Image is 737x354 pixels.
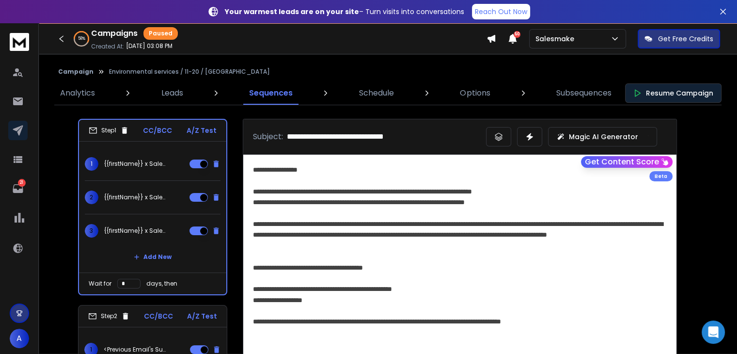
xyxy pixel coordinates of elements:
[514,31,520,38] span: 50
[253,131,283,143] p: Subject:
[472,4,530,19] a: Reach Out Now
[104,227,166,235] p: {{firstName}} x SalesMake - intro
[85,224,98,238] span: 3
[89,280,111,288] p: Wait for
[126,247,179,267] button: Add New
[475,7,527,16] p: Reach Out Now
[249,87,293,99] p: Sequences
[581,156,673,168] button: Get Content Score
[18,179,26,187] p: 21
[187,311,217,321] p: A/Z Test
[625,83,721,103] button: Resume Campaign
[104,193,166,201] p: {{firstName}} x SalesMake
[109,68,270,76] p: Environmental services / 11-20 / [GEOGRAPHIC_DATA]
[161,87,183,99] p: Leads
[556,87,612,99] p: Subsequences
[225,7,359,16] strong: Your warmest leads are on your site
[126,42,172,50] p: [DATE] 03:08 PM
[548,127,657,146] button: Magic AI Generator
[58,68,94,76] button: Campaign
[104,160,166,168] p: {{firstName}} x SalesMake - intro
[8,179,28,198] a: 21
[535,34,578,44] p: Salesmake
[187,126,217,135] p: A/Z Test
[10,329,29,348] button: A
[144,311,173,321] p: CC/BCC
[569,132,638,142] p: Magic AI Generator
[156,81,189,105] a: Leads
[225,7,464,16] p: – Turn visits into conversations
[649,171,673,181] div: Beta
[10,33,29,51] img: logo
[359,87,394,99] p: Schedule
[91,43,124,50] p: Created At:
[243,81,298,105] a: Sequences
[89,126,129,135] div: Step 1
[550,81,617,105] a: Subsequences
[143,27,178,40] div: Paused
[146,280,177,288] p: days, then
[91,28,138,39] h1: Campaigns
[85,157,98,171] span: 1
[143,126,172,135] p: CC/BCC
[702,321,725,344] div: Open Intercom Messenger
[638,29,720,48] button: Get Free Credits
[460,87,490,99] p: Options
[104,346,166,354] p: <Previous Email's Subject>
[85,191,98,204] span: 2
[78,36,85,42] p: 58 %
[454,81,496,105] a: Options
[353,81,400,105] a: Schedule
[78,119,227,295] li: Step1CC/BCCA/Z Test1{{firstName}} x SalesMake - intro2{{firstName}} x SalesMake3{{firstName}} x S...
[60,87,95,99] p: Analytics
[54,81,101,105] a: Analytics
[88,312,130,321] div: Step 2
[658,34,713,44] p: Get Free Credits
